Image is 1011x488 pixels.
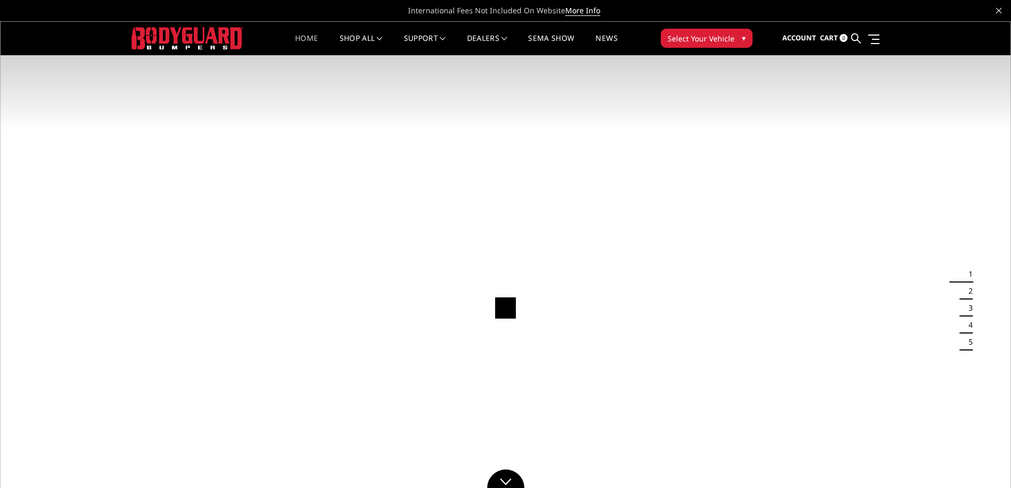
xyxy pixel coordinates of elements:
span: Account [782,33,816,42]
a: Support [404,35,446,55]
img: BODYGUARD BUMPERS [132,27,243,49]
a: Dealers [467,35,507,55]
button: 2 of 5 [962,282,973,299]
span: 0 [840,34,848,42]
a: SEMA Show [528,35,574,55]
span: Select Your Vehicle [668,33,735,44]
button: 3 of 5 [962,299,973,316]
button: 4 of 5 [962,316,973,333]
a: Account [782,24,816,53]
a: Cart 0 [820,24,848,53]
span: ▾ [742,32,746,44]
a: Home [295,35,318,55]
span: Cart [820,33,838,42]
a: shop all [340,35,383,55]
button: 5 of 5 [962,333,973,350]
button: 1 of 5 [962,266,973,282]
button: Select Your Vehicle [661,29,753,48]
a: News [595,35,617,55]
a: Click to Down [487,469,524,488]
a: More Info [565,5,600,16]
